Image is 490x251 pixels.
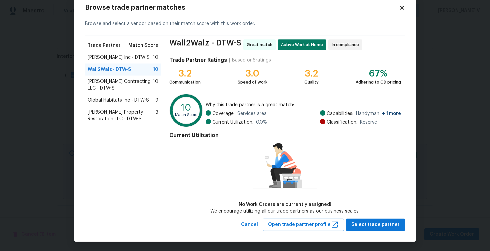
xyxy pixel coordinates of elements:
[327,119,357,126] span: Classification:
[356,70,401,77] div: 67%
[212,119,253,126] span: Current Utilization:
[88,97,149,104] span: Global Habitats Inc - DTW-S
[232,57,271,64] div: Based on 6 ratings
[356,79,401,86] div: Adhering to OD pricing
[360,119,377,126] span: Reserve
[281,41,326,48] span: Active Work at Home
[85,12,405,35] div: Browse and select a vendor based on their match score with this work order.
[238,79,267,86] div: Speed of work
[351,221,400,229] span: Select trade partner
[212,110,235,117] span: Coverage:
[332,41,362,48] span: In compliance
[237,110,267,117] span: Services area
[181,103,191,112] text: 10
[155,97,158,104] span: 9
[227,57,232,64] div: |
[88,42,121,49] span: Trade Partner
[88,54,150,61] span: [PERSON_NAME] Inc - DTW-S
[156,109,158,122] span: 3
[241,221,258,229] span: Cancel
[356,110,401,117] span: Handyman
[169,70,201,77] div: 3.2
[169,39,241,50] span: Wall2Walz - DTW-S
[382,111,401,116] span: + 1 more
[247,41,275,48] span: Great match
[238,70,267,77] div: 3.0
[210,201,360,208] div: No Work Orders are currently assigned!
[206,102,401,108] span: Why this trade partner is a great match:
[304,79,319,86] div: Quality
[169,132,401,139] h4: Current Utilization
[88,66,131,73] span: Wall2Walz - DTW-S
[88,109,156,122] span: [PERSON_NAME] Property Restoration LLC - DTW-S
[153,66,158,73] span: 10
[268,221,339,229] span: Open trade partner profile
[153,78,158,92] span: 10
[238,219,261,231] button: Cancel
[88,78,153,92] span: [PERSON_NAME] Contracting LLC - DTW-S
[304,70,319,77] div: 3.2
[169,79,201,86] div: Communication
[210,208,360,215] div: We encourage utilizing all our trade partners as our business scales.
[169,57,227,64] h4: Trade Partner Ratings
[346,219,405,231] button: Select trade partner
[85,4,399,11] h2: Browse trade partner matches
[256,119,267,126] span: 0.0 %
[263,219,344,231] button: Open trade partner profile
[153,54,158,61] span: 10
[175,113,197,117] text: Match Score
[128,42,158,49] span: Match Score
[327,110,353,117] span: Capabilities:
